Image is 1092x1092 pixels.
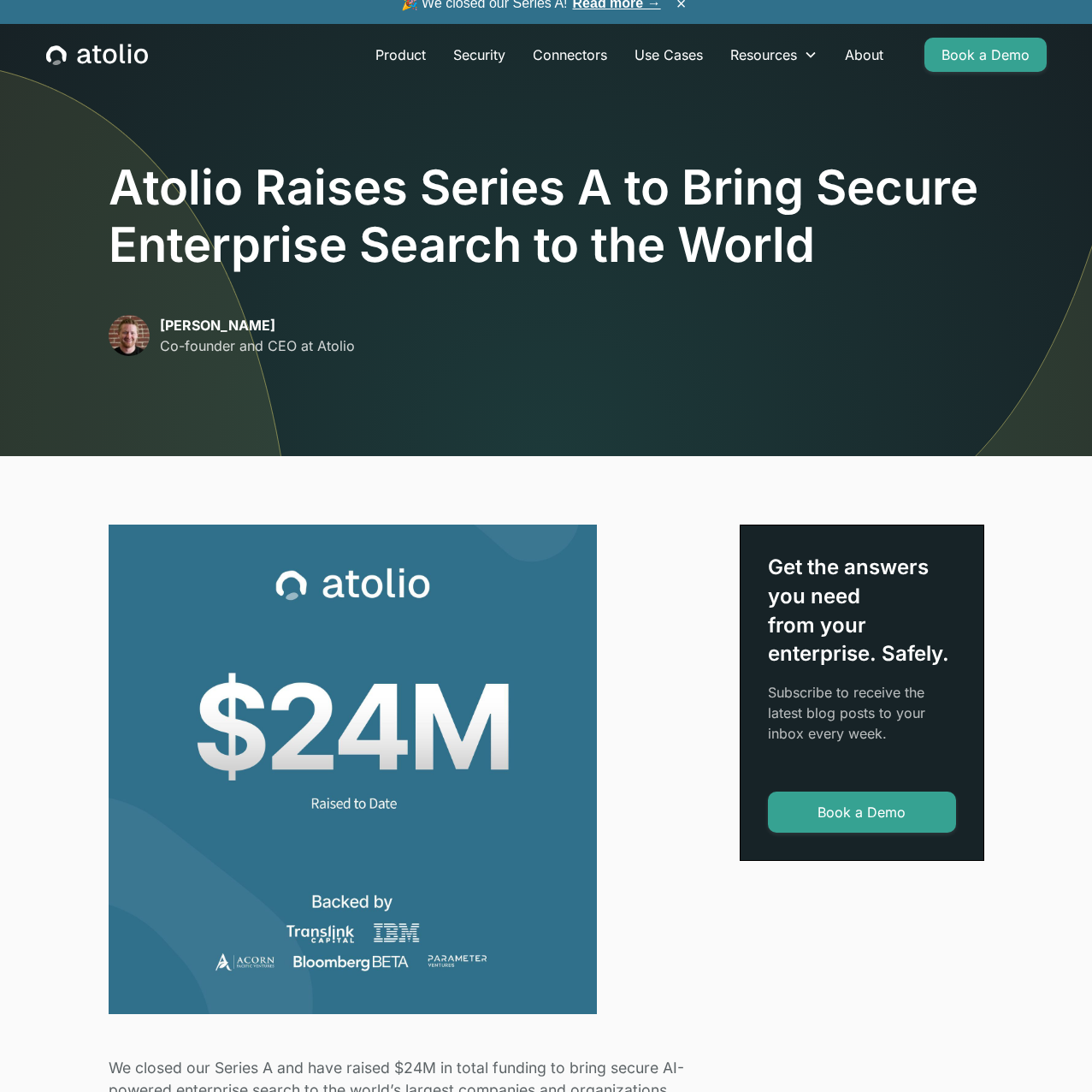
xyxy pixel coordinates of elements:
div: Get the answers you need from your enterprise. Safely. [768,553,956,668]
a: Product [362,38,440,72]
a: home [46,44,148,66]
h1: Atolio Raises Series A to Bring Secure Enterprise Search to the World [109,159,984,274]
div: Resources [730,45,797,65]
a: About [831,38,897,72]
p: Subscribe to receive the latest blog posts to your inbox every week. [768,682,956,744]
a: Use Cases [621,38,717,72]
a: Connectors [519,38,621,72]
div: Resources [717,38,831,72]
p: Co-founder and CEO at Atolio [160,335,355,356]
a: Security [440,38,519,72]
a: Book a Demo [924,38,1047,72]
p: [PERSON_NAME] [160,315,355,335]
a: Book a Demo [768,792,956,833]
